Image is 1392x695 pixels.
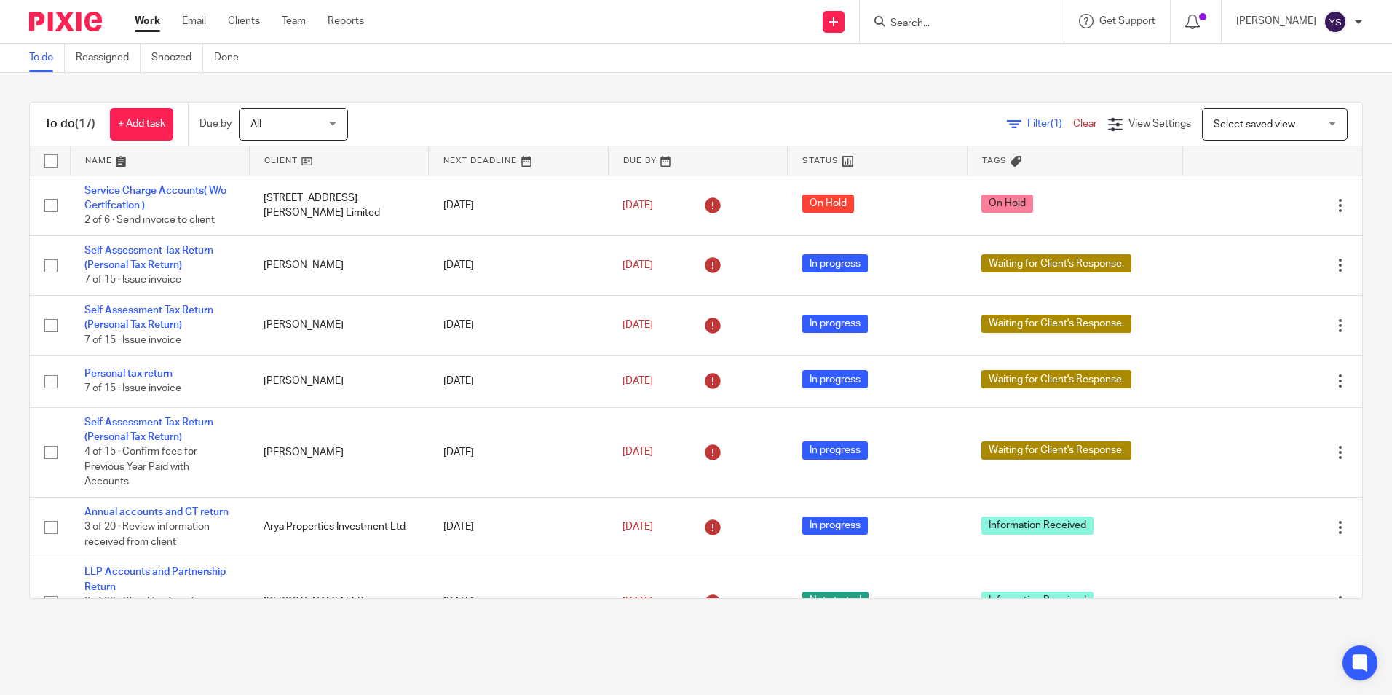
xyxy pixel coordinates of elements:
[250,119,261,130] span: All
[981,315,1131,333] span: Waiting for Client's Response.
[84,246,213,270] a: Self Assessment Tax Return (Personal Tax Return)
[429,176,608,235] td: [DATE]
[429,557,608,647] td: [DATE]
[429,497,608,557] td: [DATE]
[1051,119,1062,129] span: (1)
[282,14,306,28] a: Team
[84,215,215,225] span: 2 of 6 · Send invoice to client
[84,369,173,379] a: Personal tax return
[214,44,250,72] a: Done
[802,592,869,610] span: Not started
[981,592,1094,610] span: Information Received
[135,14,160,28] a: Work
[84,186,226,211] a: Service Charge Accounts( W/o Certifcation )
[981,441,1131,460] span: Waiting for Client's Response.
[328,14,364,28] a: Reports
[429,407,608,497] td: [DATE]
[1099,16,1155,26] span: Get Support
[1027,119,1073,129] span: Filter
[622,376,653,386] span: [DATE]
[182,14,206,28] a: Email
[981,370,1131,388] span: Waiting for Client's Response.
[44,117,95,132] h1: To do
[110,108,173,141] a: + Add task
[75,118,95,130] span: (17)
[84,507,229,517] a: Annual accounts and CT return
[622,597,653,607] span: [DATE]
[84,597,204,637] span: 0 of 20 · Checking fees for Previous Year Paid with Accounts
[249,557,428,647] td: [PERSON_NAME] LLP
[199,117,232,131] p: Due by
[249,235,428,295] td: [PERSON_NAME]
[84,522,210,547] span: 3 of 20 · Review information received from client
[29,12,102,31] img: Pixie
[622,447,653,458] span: [DATE]
[802,254,868,272] span: In progress
[1324,10,1347,34] img: svg%3E
[151,44,203,72] a: Snoozed
[622,260,653,270] span: [DATE]
[1073,119,1097,129] a: Clear
[622,320,653,330] span: [DATE]
[802,195,854,213] span: On Hold
[981,254,1131,272] span: Waiting for Client's Response.
[249,356,428,407] td: [PERSON_NAME]
[622,522,653,532] span: [DATE]
[1214,119,1295,130] span: Select saved view
[249,295,428,355] td: [PERSON_NAME]
[802,441,868,460] span: In progress
[802,517,868,535] span: In progress
[429,295,608,355] td: [DATE]
[802,315,868,333] span: In progress
[981,195,1033,213] span: On Hold
[76,44,141,72] a: Reassigned
[249,407,428,497] td: [PERSON_NAME]
[84,567,226,592] a: LLP Accounts and Partnership Return
[84,275,181,286] span: 7 of 15 · Issue invoice
[249,176,428,235] td: [STREET_ADDRESS][PERSON_NAME] Limited
[889,17,1020,31] input: Search
[249,497,428,557] td: Arya Properties Investment Ltd
[84,335,181,345] span: 7 of 15 · Issue invoice
[84,305,213,330] a: Self Assessment Tax Return (Personal Tax Return)
[622,200,653,211] span: [DATE]
[429,356,608,407] td: [DATE]
[429,235,608,295] td: [DATE]
[84,447,197,487] span: 4 of 15 · Confirm fees for Previous Year Paid with Accounts
[981,517,1094,535] span: Information Received
[84,383,181,393] span: 7 of 15 · Issue invoice
[29,44,65,72] a: To do
[1128,119,1191,129] span: View Settings
[84,417,213,442] a: Self Assessment Tax Return (Personal Tax Return)
[802,370,868,388] span: In progress
[228,14,260,28] a: Clients
[982,157,1007,165] span: Tags
[1236,14,1316,28] p: [PERSON_NAME]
